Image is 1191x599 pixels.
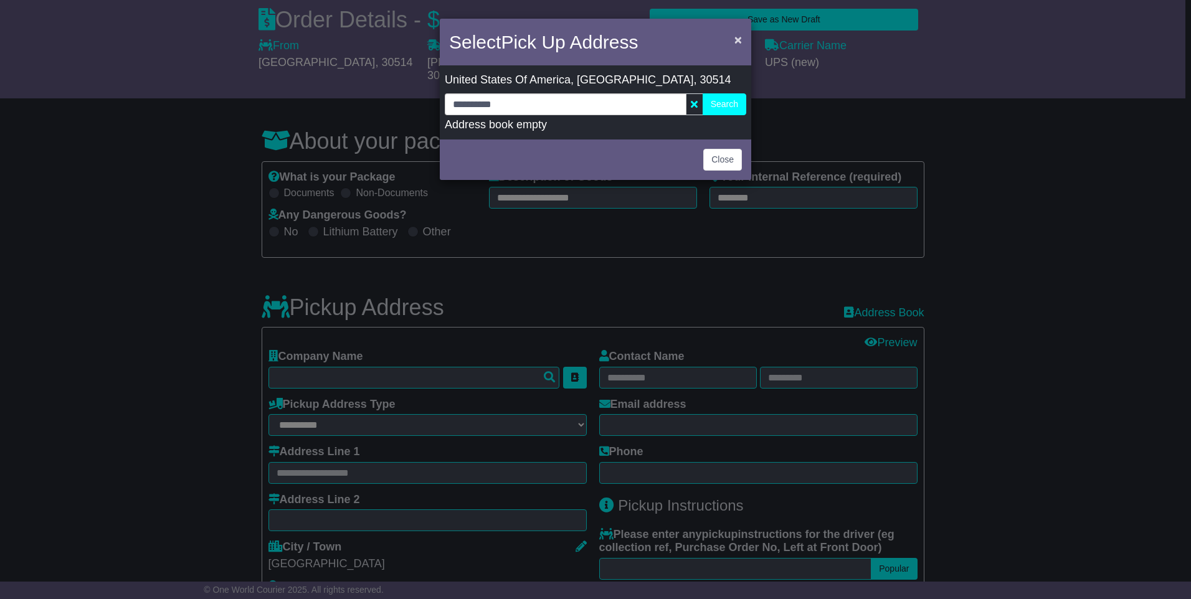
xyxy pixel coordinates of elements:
h4: Select [449,28,638,56]
span: , 30514 [693,73,731,87]
button: Close [728,27,748,52]
span: × [734,32,742,47]
button: Close [703,149,742,171]
span: United States Of America [445,73,571,87]
span: Address [569,32,638,52]
span: Pick Up [501,32,565,52]
span: , [GEOGRAPHIC_DATA] [571,73,693,87]
div: Address book empty [445,118,746,132]
button: Search [703,93,746,115]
